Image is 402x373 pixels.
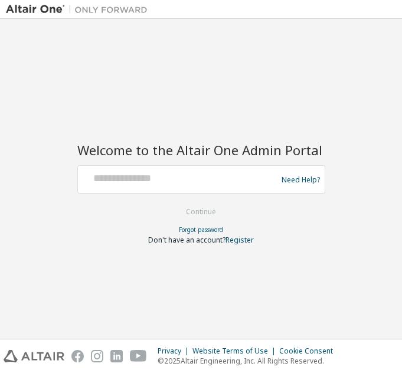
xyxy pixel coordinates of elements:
[282,179,320,180] a: Need Help?
[179,225,223,234] a: Forgot password
[6,4,153,15] img: Altair One
[148,235,225,245] span: Don't have an account?
[4,350,64,362] img: altair_logo.svg
[77,142,325,158] h2: Welcome to the Altair One Admin Portal
[192,346,279,356] div: Website Terms of Use
[71,350,84,362] img: facebook.svg
[158,346,192,356] div: Privacy
[158,356,340,366] p: © 2025 Altair Engineering, Inc. All Rights Reserved.
[91,350,103,362] img: instagram.svg
[225,235,254,245] a: Register
[110,350,123,362] img: linkedin.svg
[279,346,340,356] div: Cookie Consent
[130,350,147,362] img: youtube.svg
